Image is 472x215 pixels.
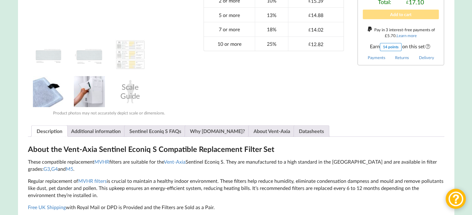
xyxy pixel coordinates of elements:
a: Free UK Shipping [28,204,66,210]
p: with Royal Mail or DPD is Provided and the Filters are Sold as a Pair. [28,204,444,211]
td: 7 or more [204,22,255,37]
span: Earn on this set [363,43,439,51]
p: These compatible replacement filters are suitable for the Sentinel Econiq S. They are manufacture... [28,158,444,173]
a: Description [37,126,62,136]
a: MVHR filters [78,178,107,184]
div: 12.82 [308,41,323,47]
img: Vent-Axia Sentinel Econiq S Filter Replacement Set from MVHR.shop [33,39,64,70]
a: G3 [43,166,50,172]
span: £ [308,41,311,46]
button: Add to cart [363,10,439,19]
p: Regular replacement of is crucial to maintain a healthy indoor environment. These filters help re... [28,178,444,199]
h2: About the Vent-Axia Sentinel Econiq S Compatible Replacement Filter Set [28,144,444,154]
div: 14.02 [308,27,323,32]
a: Payments [368,55,385,60]
div: 14 points [380,43,402,51]
a: Additional information [71,126,121,136]
img: MVHR Filter with a Black Tag [33,76,64,107]
div: 5.70 [385,33,396,38]
img: Installing an MVHR Filter [74,76,105,107]
span: £ [308,13,311,18]
span: £ [385,33,387,38]
td: 13% [255,7,288,22]
td: 10 or more [204,37,255,51]
a: Datasheets [299,126,324,136]
a: Why [DOMAIN_NAME]? [190,126,245,136]
div: Product photos may not accurately depict scale or dimensions. [28,110,190,115]
span: £ [308,27,311,32]
a: Delivery [419,55,434,60]
a: Sentinel Econiq S FAQs [129,126,181,136]
img: A Table showing a comparison between G3, G4 and M5 for MVHR Filters and their efficiency at captu... [115,39,146,70]
a: MVHR [94,159,109,165]
td: 25% [255,37,288,51]
a: G4 [51,166,58,172]
span: Pay in 3 interest-free payments of . [374,27,435,38]
a: Learn more [397,33,417,38]
a: About Vent-Axia [254,126,290,136]
div: 14.88 [308,12,323,18]
div: Scale Guide [115,76,146,107]
a: M5 [66,166,73,172]
td: 18% [255,22,288,37]
a: Vent-Axia [164,159,186,165]
img: Dimensions and Filter Grades of Vent-Axia Sentinel Econiq S Filter Replacement Set from MVHR.shop [74,39,105,70]
a: Returns [395,55,409,60]
td: 5 or more [204,7,255,22]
